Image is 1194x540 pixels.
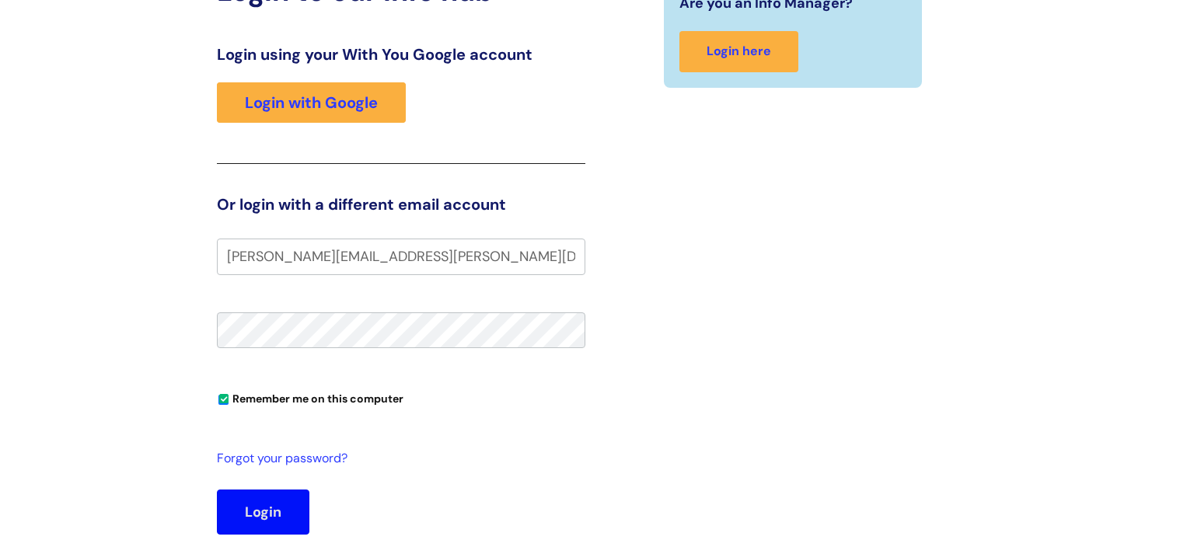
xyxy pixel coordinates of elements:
[217,388,403,406] label: Remember me on this computer
[218,395,229,405] input: Remember me on this computer
[217,45,585,64] h3: Login using your With You Google account
[217,448,578,470] a: Forgot your password?
[217,82,406,123] a: Login with Google
[217,239,585,274] input: Your e-mail address
[217,489,309,535] button: Login
[217,195,585,214] h3: Or login with a different email account
[679,31,798,72] a: Login here
[217,385,585,410] div: You can uncheck this option if you're logging in from a shared device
